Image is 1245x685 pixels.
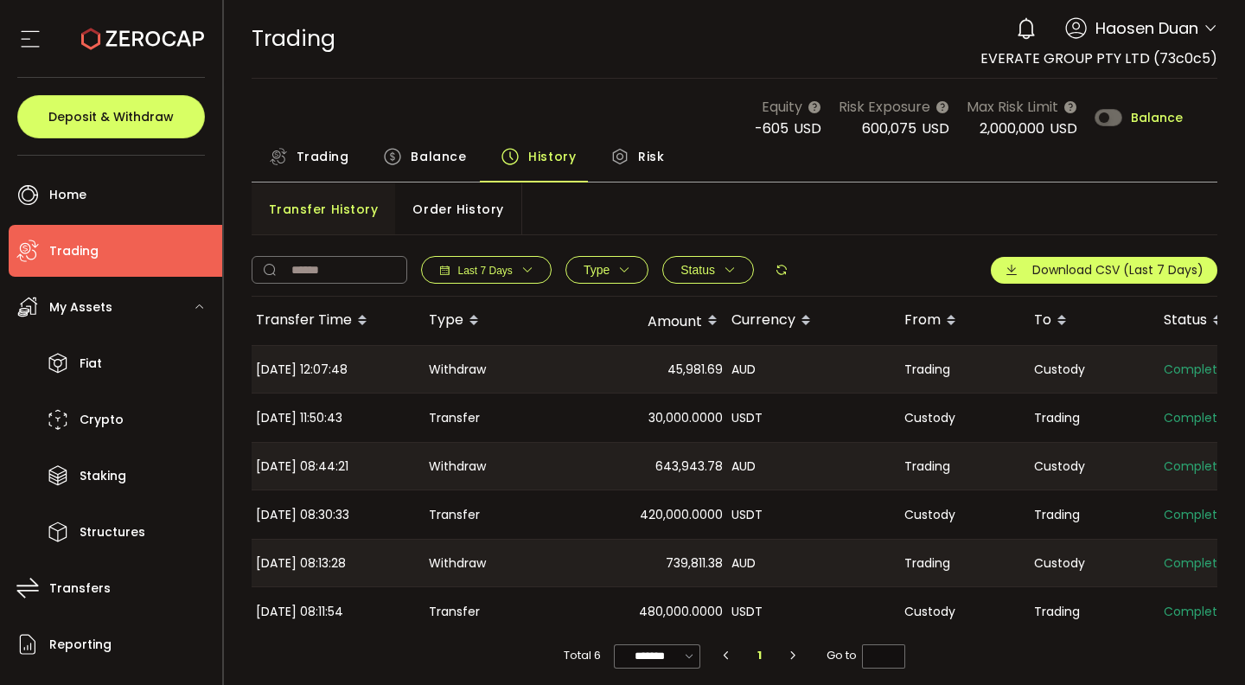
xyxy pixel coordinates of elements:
span: [DATE] 08:44:21 [256,457,348,477]
span: Deposit & Withdraw [48,111,174,123]
span: 2,000,000 [980,118,1044,138]
div: Currency [727,306,900,336]
span: Transfer [429,602,480,622]
span: Withdraw [429,554,486,573]
span: Transfers [49,576,111,601]
span: Download CSV (Last 7 Days) [1032,261,1203,279]
span: Completed [1164,457,1233,477]
span: Custody [1034,360,1085,380]
div: From [900,306,1030,336]
span: Custody [1034,457,1085,477]
span: 600,075 [862,118,916,138]
span: Balance [411,139,466,174]
span: 643,943.78 [655,457,723,477]
span: Staking [80,464,126,489]
span: USD [794,118,821,138]
span: Transfer [429,505,480,525]
span: Trading [1034,408,1080,428]
span: 420,000.0000 [640,505,723,525]
span: Trading [297,139,349,174]
span: USDT [731,505,763,525]
span: Type [584,263,610,277]
span: Trading [904,360,950,380]
span: -605 [755,118,788,138]
span: [DATE] 08:11:54 [256,602,343,622]
span: Total 6 [564,643,601,668]
span: USD [1050,118,1077,138]
span: Trading [1034,602,1080,622]
span: Trading [904,554,950,573]
button: Last 7 Days [421,256,552,284]
span: [DATE] 08:30:33 [256,505,349,525]
span: USDT [731,408,763,428]
span: Equity [762,96,802,118]
span: USDT [731,602,763,622]
span: Max Risk Limit [967,96,1058,118]
span: Fiat [80,351,102,376]
span: [DATE] 08:13:28 [256,554,346,573]
span: My Assets [49,295,112,320]
li: 1 [744,643,776,668]
span: Completed [1164,408,1233,428]
span: Trading [252,23,335,54]
span: Order History [412,192,503,227]
span: Home [49,182,86,208]
span: Withdraw [429,457,486,477]
span: Trading [49,239,99,264]
span: Go to [827,643,905,668]
span: Reporting [49,632,112,657]
span: Crypto [80,407,124,432]
iframe: Chat Widget [1039,498,1245,685]
span: AUD [731,554,756,573]
button: Deposit & Withdraw [17,95,205,138]
span: Risk [638,139,664,174]
span: [DATE] 12:07:48 [256,360,348,380]
span: 45,981.69 [667,360,723,380]
div: Amount [554,306,727,336]
span: Status [680,263,715,277]
span: Custody [904,505,955,525]
button: Type [565,256,648,284]
div: To [1030,306,1159,336]
button: Status [662,256,754,284]
span: Balance [1131,112,1183,124]
span: Custody [1034,554,1085,573]
span: AUD [731,457,756,477]
span: 480,000.0000 [639,602,723,622]
span: Structures [80,520,145,545]
span: AUD [731,360,756,380]
div: Transfer Time [252,306,425,336]
span: Transfer [429,408,480,428]
span: Haosen Duan [1095,16,1198,40]
span: 739,811.38 [666,554,723,573]
span: USD [922,118,949,138]
div: Type [425,306,554,336]
span: History [528,139,576,174]
span: EVERATE GROUP PTY LTD (73c0c5) [980,48,1217,68]
span: Last 7 Days [458,265,513,277]
span: Completed [1164,360,1233,380]
span: Custody [904,602,955,622]
span: Risk Exposure [839,96,930,118]
span: Withdraw [429,360,486,380]
span: Transfer History [269,192,379,227]
span: [DATE] 11:50:43 [256,408,342,428]
span: Custody [904,408,955,428]
span: 30,000.0000 [648,408,723,428]
span: Trading [904,457,950,477]
span: Trading [1034,505,1080,525]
